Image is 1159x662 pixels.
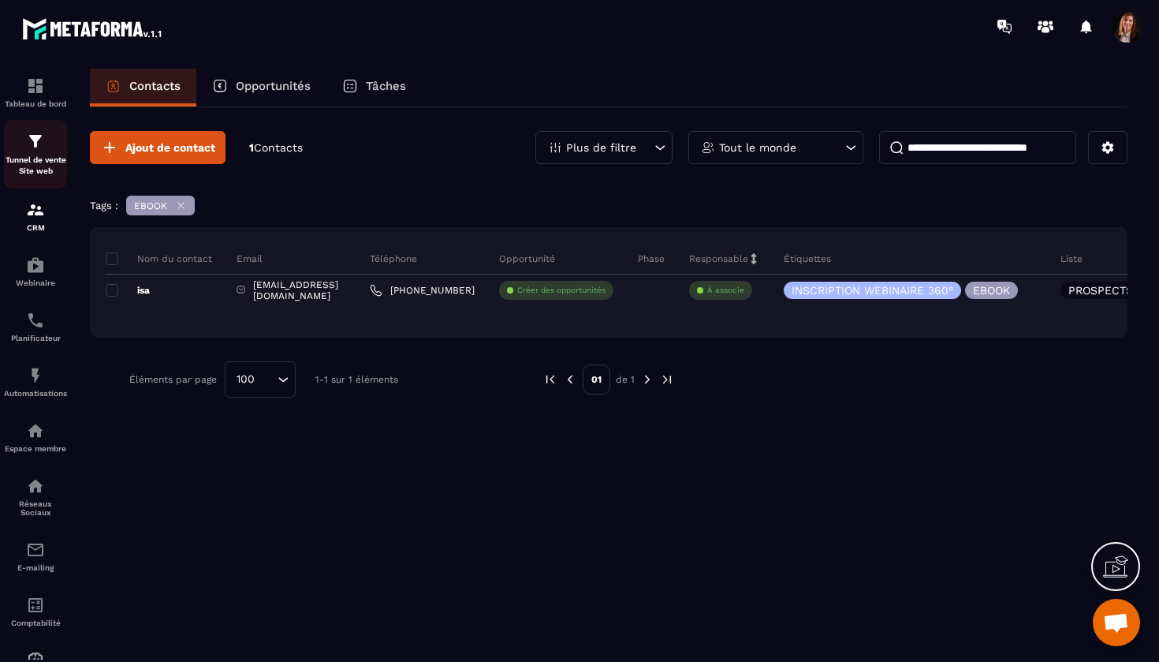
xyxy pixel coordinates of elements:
a: [PHONE_NUMBER] [370,284,475,297]
p: Webinaire [4,279,67,287]
p: Opportunité [499,252,555,265]
p: Nom du contact [106,252,212,265]
a: automationsautomationsEspace membre [4,410,67,465]
p: EBOOK [134,200,167,211]
a: automationsautomationsAutomatisations [4,354,67,410]
a: social-networksocial-networkRéseaux Sociaux [4,465,67,529]
div: Search for option [225,361,296,398]
p: Tunnel de vente Site web [4,155,67,177]
img: logo [22,14,164,43]
p: Planificateur [4,334,67,342]
img: next [640,372,654,387]
p: isa [106,284,150,297]
a: formationformationTunnel de vente Site web [4,120,67,189]
img: automations [26,421,45,440]
img: automations [26,256,45,275]
a: formationformationCRM [4,189,67,244]
p: Opportunités [236,79,311,93]
p: CRM [4,223,67,232]
p: Phase [638,252,665,265]
p: Liste [1060,252,1083,265]
a: accountantaccountantComptabilité [4,584,67,639]
p: E-mailing [4,563,67,572]
img: formation [26,132,45,151]
img: accountant [26,596,45,615]
img: scheduler [26,311,45,330]
p: Plus de filtre [566,142,636,153]
span: Contacts [254,141,303,154]
img: automations [26,366,45,385]
p: Tout le monde [719,142,796,153]
img: social-network [26,477,45,496]
p: Tableau de bord [4,99,67,108]
img: prev [543,372,557,387]
p: Tâches [366,79,406,93]
img: next [660,372,674,387]
p: Éléments par page [129,374,217,385]
p: Automatisations [4,389,67,398]
p: Étiquettes [784,252,831,265]
a: emailemailE-mailing [4,529,67,584]
button: Ajout de contact [90,131,225,164]
img: prev [563,372,577,387]
div: Ouvrir le chat [1093,599,1140,646]
p: Espace membre [4,444,67,453]
a: Contacts [90,69,196,107]
p: Téléphone [370,252,417,265]
a: automationsautomationsWebinaire [4,244,67,299]
p: À associe [707,285,744,296]
p: EBOOK [973,285,1010,296]
p: Responsable [689,252,748,265]
img: email [26,540,45,559]
a: formationformationTableau de bord [4,65,67,120]
p: Tags : [90,200,118,211]
p: INSCRIPTION WEBINAIRE 360° [792,285,953,296]
p: 1-1 sur 1 éléments [315,374,398,385]
input: Search for option [260,371,274,388]
a: Opportunités [196,69,326,107]
a: Tâches [326,69,422,107]
p: de 1 [616,373,635,386]
p: 01 [583,365,610,395]
a: schedulerschedulerPlanificateur [4,299,67,354]
p: Email [237,252,263,265]
span: 100 [231,371,260,388]
span: Ajout de contact [125,140,215,155]
p: Comptabilité [4,619,67,627]
img: formation [26,77,45,95]
p: 1 [249,140,303,155]
p: Réseaux Sociaux [4,499,67,517]
p: Créer des opportunités [517,285,606,296]
p: Contacts [129,79,181,93]
img: formation [26,200,45,219]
